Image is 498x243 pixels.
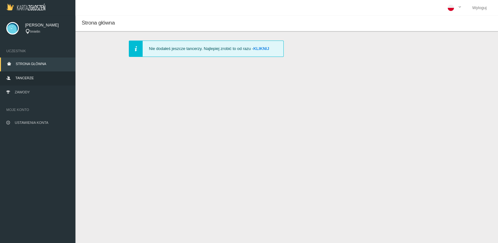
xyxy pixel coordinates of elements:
a: Kliknij [253,46,269,51]
img: Logo [6,3,45,10]
img: svg [6,22,19,35]
span: Strona główna [16,62,46,66]
span: [PERSON_NAME] [25,22,69,28]
div: Nie dodałeś jeszcze tancerzy. Najlepiej zrobić to od razu - [129,41,284,57]
span: Tancerze [15,76,34,80]
span: Strona główna [82,20,115,26]
span: Zawody [15,90,30,94]
span: Moje konto [6,107,69,113]
span: Ustawienia konta [15,121,48,124]
span: Uczestnik [6,48,69,54]
div: Imielin [25,29,69,34]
